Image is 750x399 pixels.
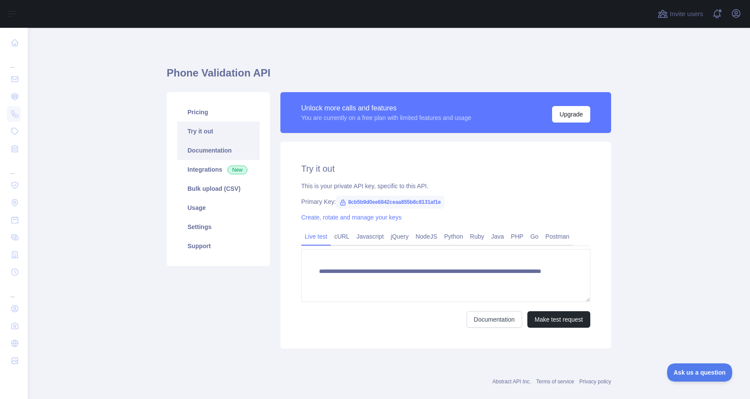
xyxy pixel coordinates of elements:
[301,182,590,190] div: This is your private API key, specific to this API.
[177,179,260,198] a: Bulk upload (CSV)
[301,103,471,113] div: Unlock more calls and features
[467,229,488,243] a: Ruby
[527,229,542,243] a: Go
[387,229,412,243] a: jQuery
[656,7,705,21] button: Invite users
[552,106,590,123] button: Upgrade
[177,141,260,160] a: Documentation
[7,52,21,70] div: ...
[177,217,260,236] a: Settings
[7,282,21,299] div: ...
[331,229,353,243] a: cURL
[441,229,467,243] a: Python
[177,160,260,179] a: Integrations New
[488,229,508,243] a: Java
[177,122,260,141] a: Try it out
[336,196,444,209] span: 8cb5b9d0ee6842ceaa855b8c8131af1e
[412,229,441,243] a: NodeJS
[177,236,260,256] a: Support
[670,9,703,19] span: Invite users
[301,113,471,122] div: You are currently on a free plan with limited features and usage
[467,311,522,328] a: Documentation
[301,197,590,206] div: Primary Key:
[301,163,590,175] h2: Try it out
[542,229,573,243] a: Postman
[536,379,574,385] a: Terms of service
[579,379,611,385] a: Privacy policy
[667,363,733,382] iframe: Toggle Customer Support
[7,158,21,176] div: ...
[177,103,260,122] a: Pricing
[167,66,611,87] h1: Phone Validation API
[507,229,527,243] a: PHP
[301,214,401,221] a: Create, rotate and manage your keys
[301,229,331,243] a: Live test
[527,311,590,328] button: Make test request
[227,166,247,174] span: New
[353,229,387,243] a: Javascript
[177,198,260,217] a: Usage
[493,379,531,385] a: Abstract API Inc.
